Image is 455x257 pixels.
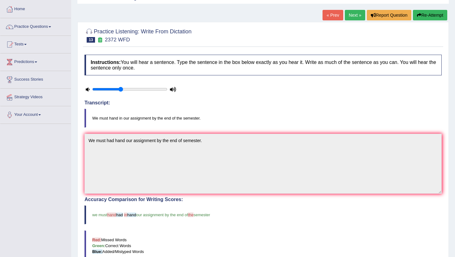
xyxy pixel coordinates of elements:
[97,37,103,43] small: Exam occurring question
[91,60,121,65] b: Instructions:
[136,213,188,217] span: our assignment by the end of
[92,213,107,217] span: we must
[84,27,192,43] h2: Practice Listening: Write From Dictation
[92,238,101,242] b: Red:
[193,213,210,217] span: semester
[105,37,130,43] small: 2372 WFD
[116,213,123,217] span: had
[87,37,95,43] span: 13
[0,106,71,122] a: Your Account
[84,197,442,202] h4: Accuracy Comparison for Writing Scores:
[188,213,193,217] span: the
[127,213,136,217] span: hand
[0,89,71,104] a: Strategy Videos
[84,100,442,106] h4: Transcript:
[323,10,343,20] a: « Prev
[92,249,102,254] b: Blue:
[0,36,71,51] a: Tests
[107,213,116,217] span: hand
[0,1,71,16] a: Home
[84,109,442,128] blockquote: We must hand in our assignment by the end of the semester.
[124,213,127,217] span: in
[92,243,105,248] b: Green:
[0,53,71,69] a: Predictions
[0,71,71,86] a: Success Stories
[345,10,365,20] a: Next »
[413,10,447,20] button: Re-Attempt
[367,10,411,20] button: Report Question
[0,18,71,34] a: Practice Questions
[84,55,442,75] h4: You will hear a sentence. Type the sentence in the box below exactly as you hear it. Write as muc...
